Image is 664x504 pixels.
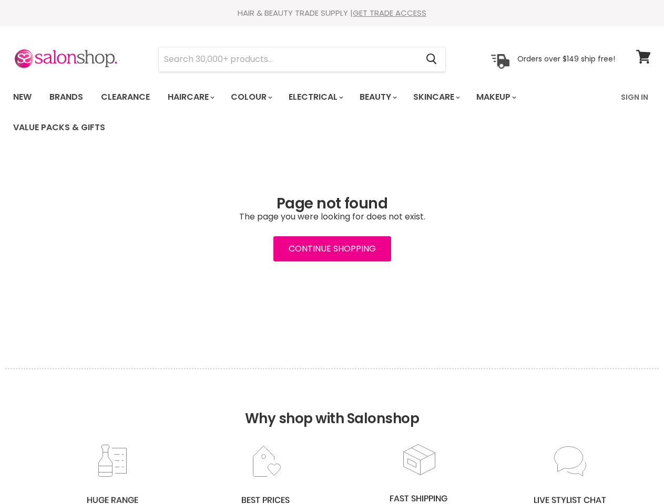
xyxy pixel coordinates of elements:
[352,86,403,108] a: Beauty
[517,54,615,64] p: Orders over $149 ship free!
[223,86,279,108] a: Colour
[13,212,651,222] p: The page you were looking for does not exist.
[93,86,158,108] a: Clearance
[160,86,221,108] a: Haircare
[42,86,91,108] a: Brands
[158,47,446,72] form: Product
[13,195,651,212] h1: Page not found
[159,47,417,71] input: Search
[5,369,659,443] h2: Why shop with Salonshop
[615,86,655,108] a: Sign In
[353,7,426,18] a: GET TRADE ACCESS
[405,86,466,108] a: Skincare
[273,236,391,261] a: Continue Shopping
[281,86,350,108] a: Electrical
[468,86,523,108] a: Makeup
[417,47,445,71] button: Search
[5,82,615,143] ul: Main menu
[5,86,39,108] a: New
[5,117,113,139] a: Value Packs & Gifts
